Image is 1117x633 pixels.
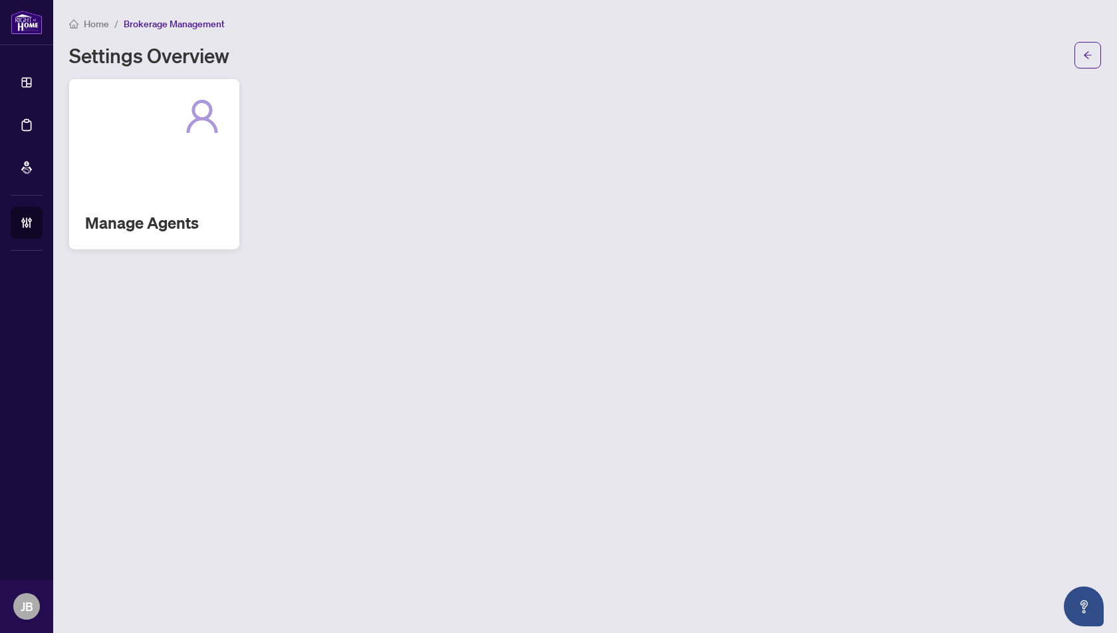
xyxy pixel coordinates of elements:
[114,16,118,31] li: /
[1083,51,1092,60] span: arrow-left
[1064,586,1104,626] button: Open asap
[85,212,223,233] h2: Manage Agents
[69,45,229,66] h1: Settings Overview
[124,18,225,30] span: Brokerage Management
[11,10,43,35] img: logo
[84,18,109,30] span: Home
[69,19,78,29] span: home
[21,597,33,616] span: JB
